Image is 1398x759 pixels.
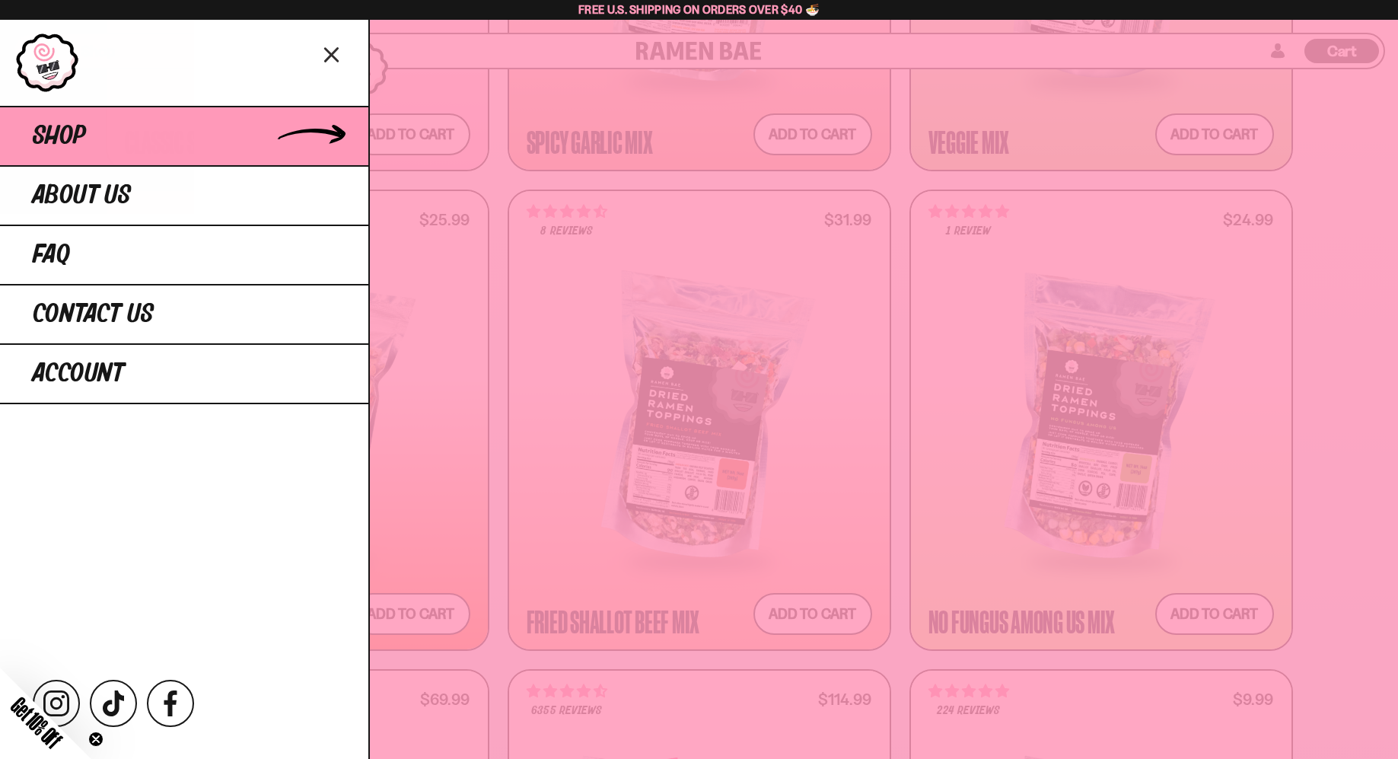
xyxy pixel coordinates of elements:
[319,40,346,67] button: Close menu
[33,301,154,328] span: Contact Us
[7,693,66,752] span: Get 10% Off
[33,123,86,150] span: Shop
[33,241,70,269] span: FAQ
[33,182,131,209] span: About Us
[88,732,103,747] button: Close teaser
[578,2,820,17] span: Free U.S. Shipping on Orders over $40 🍜
[33,360,124,387] span: Account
